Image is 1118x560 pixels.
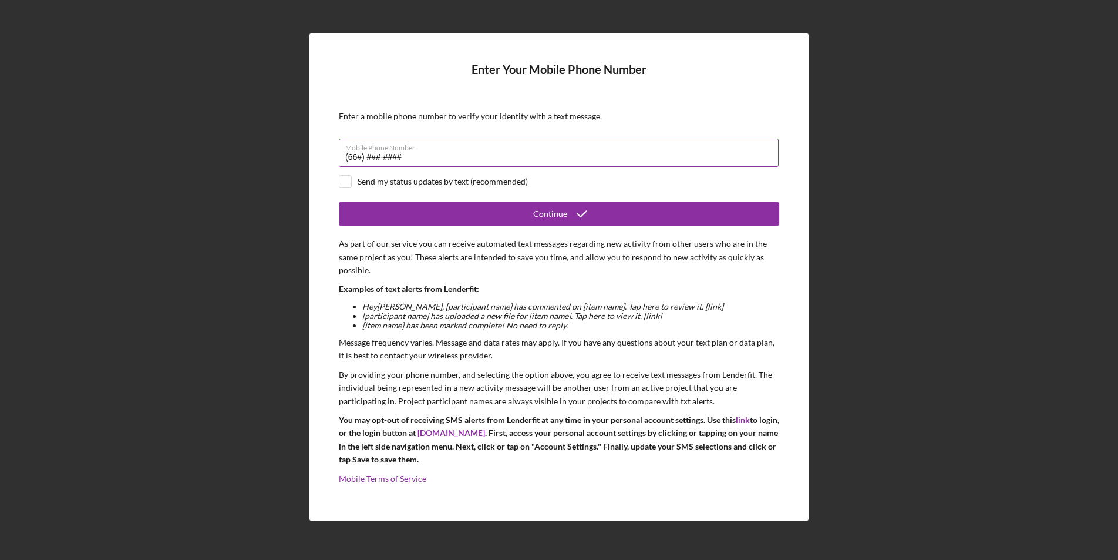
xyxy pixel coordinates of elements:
label: Mobile Phone Number [345,139,779,152]
a: Mobile Terms of Service [339,474,426,484]
div: Send my status updates by text (recommended) [358,177,528,186]
p: Message frequency varies. Message and data rates may apply. If you have any questions about your ... [339,336,779,363]
li: [item name] has been marked complete! No need to reply. [362,321,779,330]
p: As part of our service you can receive automated text messages regarding new activity from other ... [339,237,779,277]
p: By providing your phone number, and selecting the option above, you agree to receive text message... [339,368,779,408]
p: You may opt-out of receiving SMS alerts from Lenderfit at any time in your personal account setti... [339,414,779,467]
p: Examples of text alerts from Lenderfit: [339,283,779,296]
a: link [736,415,750,425]
h4: Enter Your Mobile Phone Number [339,63,779,94]
li: [participant name] has uploaded a new file for [item name]. Tap here to view it. [link] [362,311,779,321]
button: Continue [339,202,779,226]
div: Enter a mobile phone number to verify your identity with a text message. [339,112,779,121]
a: [DOMAIN_NAME] [417,428,485,438]
div: Continue [533,202,567,226]
li: Hey [PERSON_NAME] , [participant name] has commented on [item name]. Tap here to review it. [link] [362,302,779,311]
